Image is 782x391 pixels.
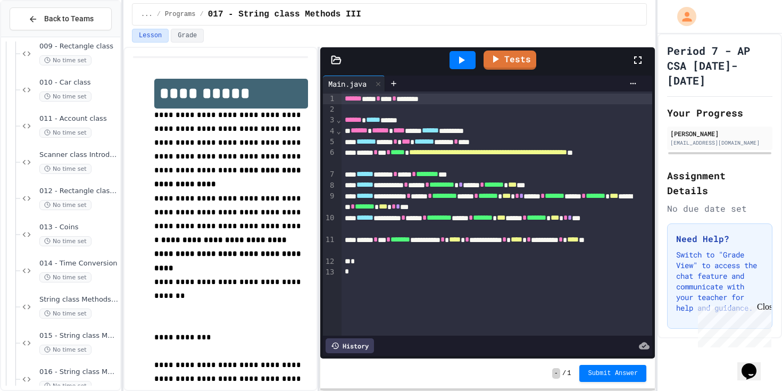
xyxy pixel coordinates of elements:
span: Fold line [336,127,341,135]
span: No time set [39,345,91,355]
div: 5 [323,137,336,147]
span: No time set [39,381,91,391]
div: 2 [323,104,336,115]
div: History [326,338,374,353]
span: No time set [39,128,91,138]
button: Grade [171,29,204,43]
span: ... [141,10,153,19]
div: 7 [323,169,336,180]
div: Chat with us now!Close [4,4,73,68]
span: 014 - Time Conversion [39,259,118,268]
button: Submit Answer [579,365,646,382]
span: No time set [39,309,91,319]
div: Main.java [323,78,372,89]
div: 13 [323,267,336,278]
span: / [562,369,566,378]
span: No time set [39,91,91,102]
span: / [200,10,204,19]
button: Back to Teams [10,7,112,30]
span: Fold line [336,115,341,124]
div: [EMAIL_ADDRESS][DOMAIN_NAME] [670,139,769,147]
span: 011 - Account class [39,114,118,123]
div: 1 [323,94,336,104]
div: 3 [323,115,336,126]
span: No time set [39,272,91,282]
div: 4 [323,126,336,137]
span: Scanner class Introduction [39,151,118,160]
h3: Need Help? [676,232,763,245]
div: 10 [323,213,336,235]
span: 1 [567,369,571,378]
span: No time set [39,55,91,65]
span: 012 - Rectangle class II [39,187,118,196]
p: Switch to "Grade View" to access the chat feature and communicate with your teacher for help and ... [676,249,763,313]
h2: Your Progress [667,105,772,120]
iframe: chat widget [737,348,771,380]
h1: Period 7 - AP CSA [DATE]-[DATE] [667,43,772,88]
div: [PERSON_NAME] [670,129,769,138]
h2: Assignment Details [667,168,772,198]
div: 11 [323,235,336,256]
span: - [552,368,560,379]
span: 013 - Coins [39,223,118,232]
span: 009 - Rectangle class [39,42,118,51]
span: Submit Answer [588,369,638,378]
span: No time set [39,164,91,174]
span: String class Methods Introduction [39,295,118,304]
span: 015 - String class Methods I [39,331,118,340]
div: Main.java [323,76,385,91]
div: My Account [666,4,699,29]
span: 010 - Car class [39,78,118,87]
span: Back to Teams [44,13,94,24]
div: No due date set [667,202,772,215]
div: 12 [323,256,336,267]
span: 017 - String class Methods III [208,8,361,21]
div: 9 [323,191,336,213]
span: / [157,10,161,19]
span: Programs [165,10,196,19]
div: 8 [323,180,336,191]
div: 6 [323,147,336,169]
span: No time set [39,236,91,246]
iframe: chat widget [694,302,771,347]
span: No time set [39,200,91,210]
a: Tests [484,51,536,70]
span: 016 - String class Methods II [39,368,118,377]
button: Lesson [132,29,169,43]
